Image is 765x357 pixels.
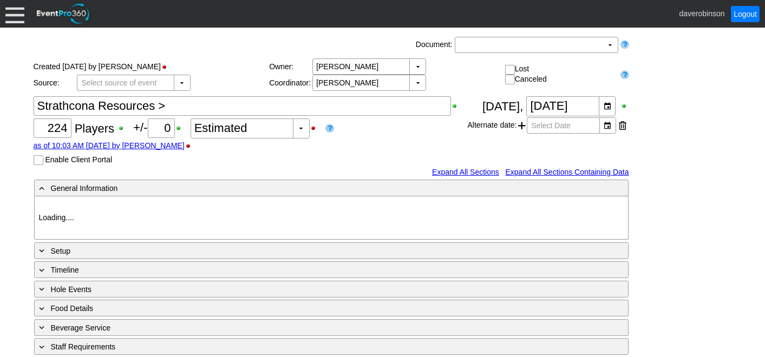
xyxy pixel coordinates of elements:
div: Document: [414,37,455,53]
a: Expand All Sections [432,168,499,176]
div: Hide Status Bar when printing; click to show Status Bar when printing. [161,63,173,71]
div: Source: [34,78,77,87]
span: +/- [133,121,190,134]
a: Logout [731,6,760,22]
label: Enable Client Portal [45,155,112,164]
div: Created [DATE] by [PERSON_NAME] [34,58,270,75]
a: as of 10:03 AM [DATE] by [PERSON_NAME] [34,141,185,150]
span: [DATE], [482,99,523,113]
div: Setup [37,244,581,257]
span: Timeline [51,266,79,274]
div: Coordinator: [269,78,312,87]
div: Beverage Service [37,321,581,334]
div: Show Event Date when printing; click to hide Event Date when printing. [620,102,629,110]
a: Expand All Sections Containing Data [505,168,629,176]
div: Owner: [269,62,312,71]
div: Alternate date: [467,116,629,135]
div: Hide Guest Count Status when printing; click to show Guest Count Status when printing. [310,124,322,132]
div: Food Details [37,302,581,314]
div: Show Event Title when printing; click to hide Event Title when printing. [451,102,463,110]
span: General Information [51,184,118,193]
span: Add another alternate date [518,117,526,134]
img: EventPro360 [35,2,91,26]
div: Remove this date [619,117,626,134]
p: Loading.... [39,212,624,223]
span: Staff Requirements [51,342,116,351]
span: Setup [51,247,71,255]
div: Menu: Click or 'Crtl+M' to toggle menu open/close [5,4,24,23]
span: Hole Events [51,285,91,294]
span: daverobinson [679,9,724,17]
div: Timeline [37,263,581,276]
div: Show Guest Count when printing; click to hide Guest Count when printing. [117,124,130,132]
span: Beverage Service [51,323,111,332]
div: Staff Requirements [37,340,581,353]
div: Show Plus/Minus Count when printing; click to hide Plus/Minus Count when printing. [175,124,187,132]
div: Hole Events [37,283,581,295]
div: General Information [37,182,581,194]
div: Lost Canceled [505,64,616,84]
div: Hide Guest Count Stamp when printing; click to show Guest Count Stamp when printing. [185,142,197,150]
span: Select Date [529,118,573,133]
span: Select source of event [80,75,159,90]
span: Food Details [51,304,94,313]
span: Players [75,121,114,135]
